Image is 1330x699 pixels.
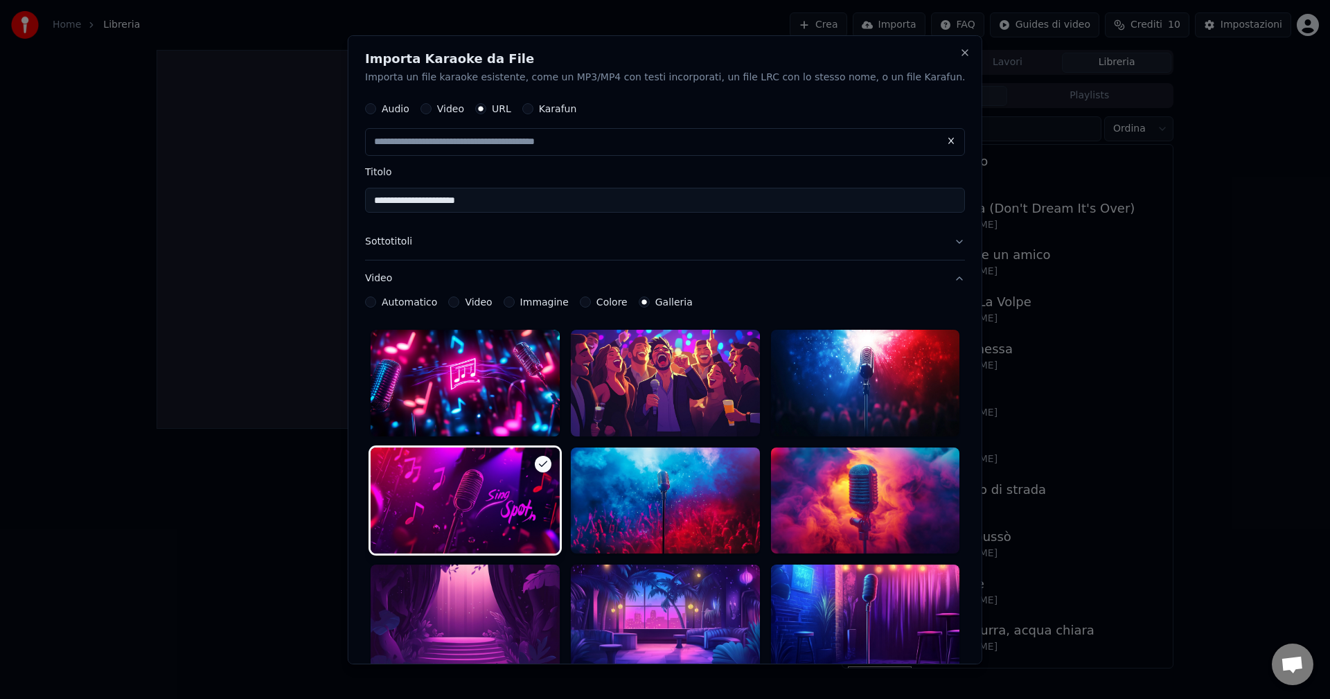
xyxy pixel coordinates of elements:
[539,104,577,114] label: Karafun
[365,70,965,84] p: Importa un file karaoke esistente, come un MP3/MP4 con testi incorporati, un file LRC con lo stes...
[365,52,965,64] h2: Importa Karaoke da File
[365,260,965,297] button: Video
[520,297,568,307] label: Immagine
[382,104,409,114] label: Audio
[365,224,965,260] button: Sottotitoli
[365,167,965,177] label: Titolo
[655,297,692,307] label: Galleria
[492,104,511,114] label: URL
[465,297,492,307] label: Video
[382,297,437,307] label: Automatico
[596,297,628,307] label: Colore
[437,104,464,114] label: Video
